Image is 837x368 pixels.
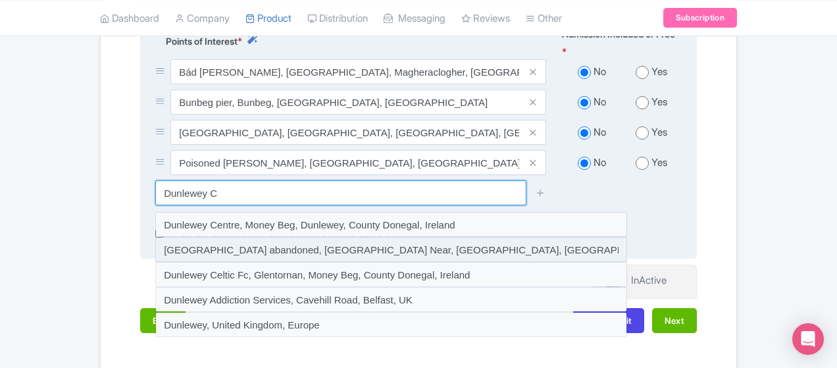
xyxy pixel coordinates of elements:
label: Yes [651,125,667,140]
label: No [594,155,606,171]
label: No [594,65,606,80]
label: Yes [651,65,667,80]
a: Subscription [663,8,737,28]
label: Yes [651,155,667,171]
div: InActive [631,273,667,288]
button: Next [652,308,697,333]
div: Open Intercom Messenger [792,323,824,355]
label: No [594,125,606,140]
button: Back [140,308,186,333]
label: Yes [651,95,667,110]
label: No [594,95,606,110]
span: Points of Interest [166,34,238,48]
